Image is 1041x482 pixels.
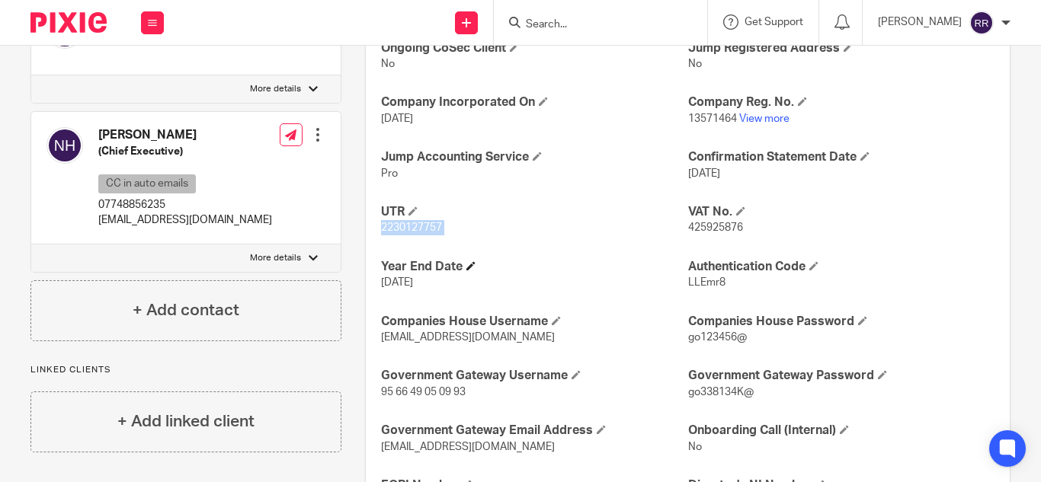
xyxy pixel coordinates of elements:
[250,252,301,264] p: More details
[969,11,994,35] img: svg%3E
[524,18,661,32] input: Search
[381,314,687,330] h4: Companies House Username
[381,222,442,233] span: 2230127757
[381,368,687,384] h4: Government Gateway Username
[688,59,702,69] span: No
[30,364,341,376] p: Linked clients
[381,442,555,452] span: [EMAIL_ADDRESS][DOMAIN_NAME]
[98,197,272,212] p: 07748856235
[688,332,747,343] span: go123456@
[688,94,995,110] h4: Company Reg. No.
[688,368,995,384] h4: Government Gateway Password
[381,94,687,110] h4: Company Incorporated On
[878,14,962,30] p: [PERSON_NAME]
[739,113,790,124] a: View more
[688,149,995,165] h4: Confirmation Statement Date
[250,83,301,95] p: More details
[381,277,413,288] span: [DATE]
[688,442,702,452] span: No
[133,298,239,322] h4: + Add contact
[381,40,687,56] h4: Ongoing CoSec Client
[688,168,720,179] span: [DATE]
[688,259,995,275] h4: Authentication Code
[98,174,196,193] p: CC in auto emails
[688,40,995,56] h4: Jump Registered Address
[381,259,687,275] h4: Year End Date
[381,423,687,439] h4: Government Gateway Email Address
[688,314,995,330] h4: Companies House Password
[381,387,466,397] span: 95 66 49 05 09 93
[98,212,272,228] p: [EMAIL_ADDRESS][DOMAIN_NAME]
[688,387,754,397] span: go338134K@
[688,423,995,439] h4: Onboarding Call (Internal)
[381,59,395,69] span: No
[98,144,272,159] h5: (Chief Executive)
[381,168,398,179] span: Pro
[381,332,555,343] span: [EMAIL_ADDRESS][DOMAIN_NAME]
[688,222,743,233] span: 425925876
[745,17,803,27] span: Get Support
[117,410,255,433] h4: + Add linked client
[688,277,725,288] span: LLEmr8
[30,12,107,33] img: Pixie
[688,113,737,124] span: 13571464
[688,204,995,220] h4: VAT No.
[381,113,413,124] span: [DATE]
[381,149,687,165] h4: Jump Accounting Service
[381,204,687,220] h4: UTR
[46,127,83,164] img: svg%3E
[98,127,272,143] h4: [PERSON_NAME]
